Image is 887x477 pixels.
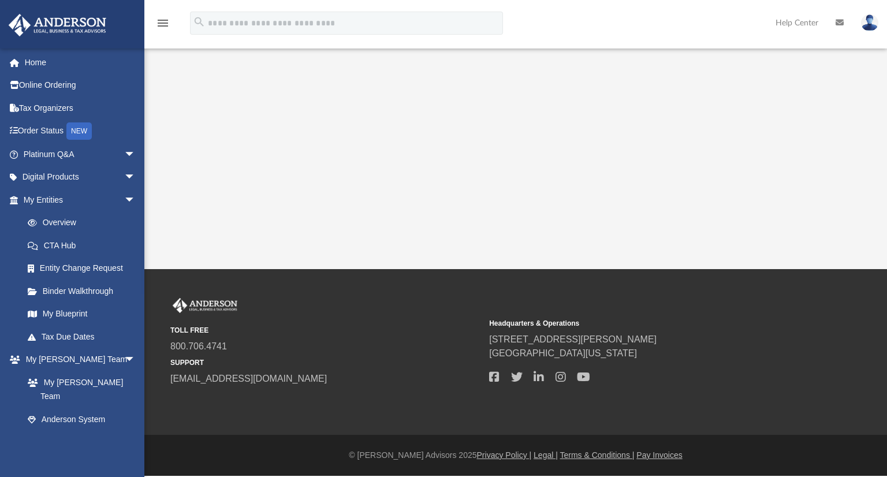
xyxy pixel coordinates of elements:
[534,450,558,460] a: Legal |
[156,22,170,30] a: menu
[8,143,153,166] a: Platinum Q&Aarrow_drop_down
[170,374,327,383] a: [EMAIL_ADDRESS][DOMAIN_NAME]
[560,450,635,460] a: Terms & Conditions |
[16,211,153,234] a: Overview
[489,334,657,344] a: [STREET_ADDRESS][PERSON_NAME]
[16,325,153,348] a: Tax Due Dates
[8,166,153,189] a: Digital Productsarrow_drop_down
[8,96,153,120] a: Tax Organizers
[489,348,637,358] a: [GEOGRAPHIC_DATA][US_STATE]
[16,234,153,257] a: CTA Hub
[170,325,481,336] small: TOLL FREE
[489,318,800,329] small: Headquarters & Operations
[66,122,92,140] div: NEW
[8,51,153,74] a: Home
[8,348,147,371] a: My [PERSON_NAME] Teamarrow_drop_down
[124,166,147,189] span: arrow_drop_down
[861,14,878,31] img: User Pic
[8,74,153,97] a: Online Ordering
[156,16,170,30] i: menu
[8,120,153,143] a: Order StatusNEW
[170,341,227,351] a: 800.706.4741
[16,280,153,303] a: Binder Walkthrough
[477,450,532,460] a: Privacy Policy |
[8,188,153,211] a: My Entitiesarrow_drop_down
[636,450,682,460] a: Pay Invoices
[124,188,147,212] span: arrow_drop_down
[16,408,147,431] a: Anderson System
[170,357,481,368] small: SUPPORT
[193,16,206,28] i: search
[124,143,147,166] span: arrow_drop_down
[124,348,147,372] span: arrow_drop_down
[144,449,887,461] div: © [PERSON_NAME] Advisors 2025
[16,431,147,454] a: Client Referrals
[16,257,153,280] a: Entity Change Request
[16,371,141,408] a: My [PERSON_NAME] Team
[16,303,147,326] a: My Blueprint
[170,298,240,313] img: Anderson Advisors Platinum Portal
[5,14,110,36] img: Anderson Advisors Platinum Portal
